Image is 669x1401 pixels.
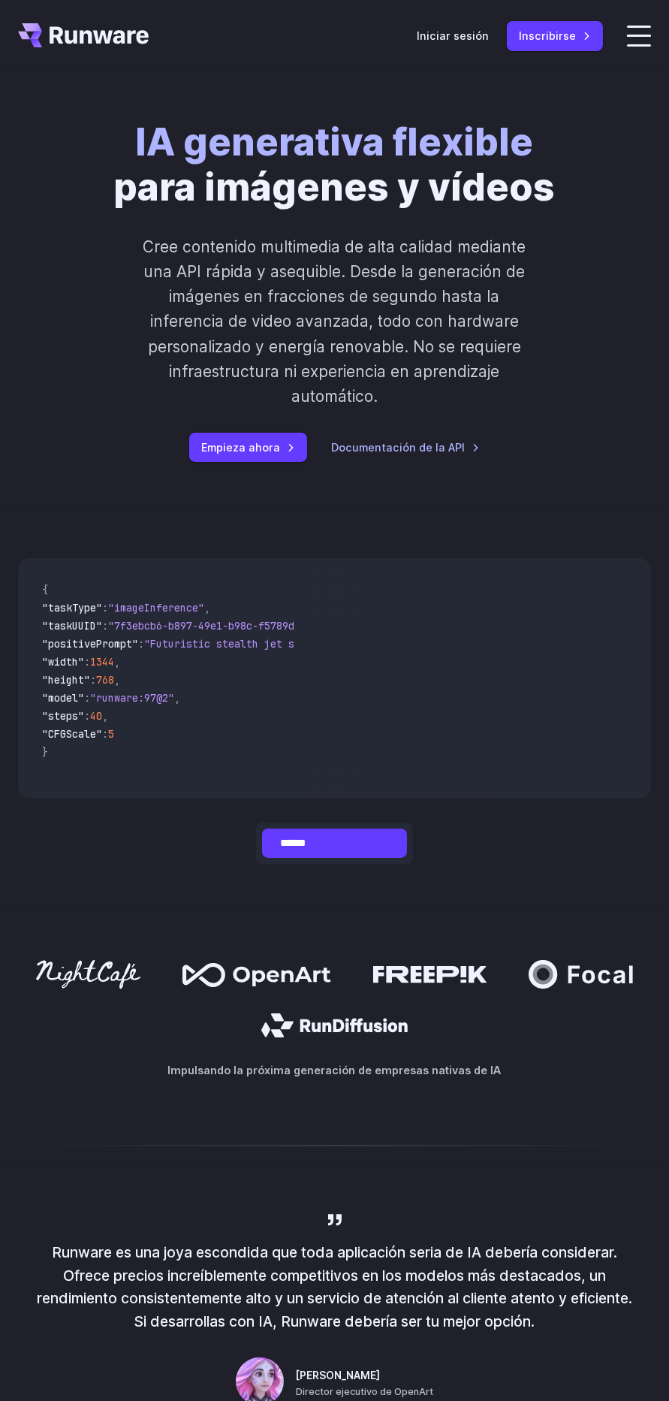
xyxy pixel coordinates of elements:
font: Director ejecutivo de OpenArt [296,1386,433,1397]
span: "height" [42,673,90,687]
a: Documentación de la API [331,439,480,456]
a: Iniciar sesión [417,27,489,44]
font: Documentación de la API [331,441,465,454]
span: , [102,709,108,723]
font: Impulsando la próxima generación de empresas nativas de IA [168,1064,502,1076]
span: "CFGScale" [42,727,102,741]
span: "7f3ebcb6-b897-49e1-b98c-f5789d2d40d7" [108,619,336,633]
span: "steps" [42,709,84,723]
span: : [84,709,90,723]
span: 40 [90,709,102,723]
span: : [84,655,90,669]
span: , [204,601,210,614]
span: 768 [96,673,114,687]
a: Ir a / [18,23,149,47]
a: Empieza ahora [189,433,307,462]
font: Empieza ahora [201,441,280,454]
font: Cree contenido multimedia de alta calidad mediante una API rápida y asequible. Desde la generació... [143,237,526,406]
a: Inscribirse [507,21,603,50]
span: 5 [108,727,114,741]
span: "model" [42,691,84,705]
font: Runware es una joya escondida que toda aplicación seria de IA debería considerar. Ofrece precios ... [37,1243,632,1330]
span: "runware:97@2" [90,691,174,705]
span: "imageInference" [108,601,204,614]
span: : [90,673,96,687]
span: : [138,637,144,651]
span: : [84,691,90,705]
span: : [102,727,108,741]
span: "taskUUID" [42,619,102,633]
span: "taskType" [42,601,102,614]
font: Inscribirse [519,29,576,42]
span: , [114,673,120,687]
span: 1344 [90,655,114,669]
span: : [102,601,108,614]
font: [PERSON_NAME] [296,1369,380,1381]
span: "positivePrompt" [42,637,138,651]
span: , [114,655,120,669]
span: { [42,583,48,596]
span: } [42,745,48,759]
span: : [102,619,108,633]
font: Iniciar sesión [417,29,489,42]
span: , [174,691,180,705]
font: IA generativa flexible [135,119,533,165]
span: "width" [42,655,84,669]
font: para imágenes y vídeos [113,165,555,210]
